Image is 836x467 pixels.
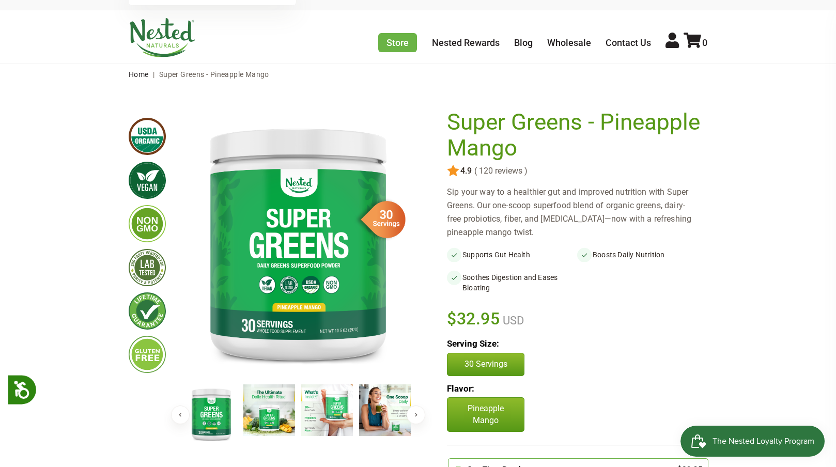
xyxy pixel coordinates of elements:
button: Next [407,406,425,424]
img: Nested Naturals [129,18,196,57]
a: Wholesale [547,37,591,48]
img: star.svg [447,165,459,177]
img: vegan [129,162,166,199]
img: usdaorganic [129,118,166,155]
li: Boosts Daily Nutrition [577,247,707,262]
span: $32.95 [447,307,500,330]
p: 30 Servings [458,359,514,370]
a: 0 [684,37,707,48]
span: USD [500,314,524,327]
p: Pineapple Mango [447,397,524,432]
img: Super Greens - Pineapple Mango [182,110,414,376]
a: Blog [514,37,533,48]
img: glutenfree [129,336,166,373]
img: Super Greens - Pineapple Mango [243,384,295,436]
span: 0 [702,37,707,48]
span: ( 120 reviews ) [472,166,528,176]
span: | [150,70,157,79]
li: Supports Gut Health [447,247,577,262]
img: Super Greens - Pineapple Mango [359,384,411,436]
span: 4.9 [459,166,472,176]
img: lifetimeguarantee [129,292,166,330]
h1: Super Greens - Pineapple Mango [447,110,702,161]
span: Super Greens - Pineapple Mango [159,70,269,79]
img: Super Greens - Pineapple Mango [301,384,353,436]
button: Previous [171,406,190,424]
img: Super Greens - Pineapple Mango [185,384,237,444]
a: Nested Rewards [432,37,500,48]
div: Sip your way to a healthier gut and improved nutrition with Super Greens. Our one-scoop superfood... [447,185,707,239]
a: Store [378,33,417,52]
a: Contact Us [606,37,651,48]
img: sg-servings-30.png [354,197,406,242]
a: Home [129,70,149,79]
iframe: Button to open loyalty program pop-up [680,426,826,457]
img: thirdpartytested [129,249,166,286]
nav: breadcrumbs [129,64,707,85]
button: 30 Servings [447,353,524,376]
li: Soothes Digestion and Eases Bloating [447,270,577,295]
b: Serving Size: [447,338,499,349]
b: Flavor: [447,383,474,394]
img: gmofree [129,205,166,242]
